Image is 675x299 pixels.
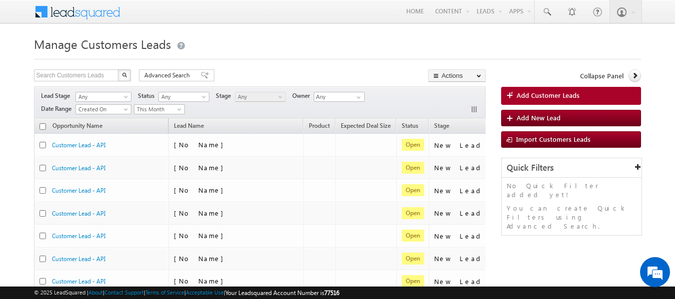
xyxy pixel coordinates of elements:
[434,277,484,286] div: New Lead
[144,71,193,80] span: Advanced Search
[402,162,424,174] span: Open
[351,92,364,102] a: Show All Items
[41,91,74,100] span: Lead Stage
[134,104,185,114] a: This Month
[341,122,391,129] span: Expected Deal Size
[88,289,103,296] a: About
[76,105,128,114] span: Created On
[292,91,314,100] span: Owner
[501,87,642,105] a: Add Customer Leads
[174,209,228,217] span: [No Name]
[174,163,228,172] span: [No Name]
[397,120,423,133] a: Status
[52,122,102,129] span: Opportunity Name
[174,277,228,285] span: [No Name]
[52,187,105,194] a: Customer Lead - API
[158,92,209,102] a: Any
[428,69,486,82] button: Actions
[39,123,46,130] input: Check all records
[75,104,131,114] a: Created On
[75,92,131,102] a: Any
[52,141,105,149] a: Customer Lead - API
[434,209,484,218] div: New Lead
[76,92,128,101] span: Any
[47,120,107,133] a: Opportunity Name
[104,289,144,296] a: Contact Support
[324,289,339,297] span: 77516
[174,140,228,149] span: [No Name]
[434,141,484,150] div: New Lead
[134,105,182,114] span: This Month
[52,278,105,285] a: Customer Lead - API
[216,91,235,100] span: Stage
[402,275,424,287] span: Open
[516,135,591,143] span: Import Customers Leads
[314,92,365,102] input: Type to Search
[517,91,580,100] span: Add Customer Leads
[122,72,127,77] img: Search
[434,232,484,241] div: New Lead
[507,181,637,199] p: No Quick Filter added yet!
[434,122,449,129] span: Stage
[159,92,206,101] span: Any
[186,289,224,296] a: Acceptable Use
[52,255,105,263] a: Customer Lead - API
[52,164,105,172] a: Customer Lead - API
[174,254,228,263] span: [No Name]
[225,289,339,297] span: Your Leadsquared Account Number is
[507,204,637,231] p: You can create Quick Filters using Advanced Search.
[235,92,286,102] a: Any
[517,113,561,122] span: Add New Lead
[235,92,283,101] span: Any
[52,210,105,217] a: Customer Lead - API
[434,186,484,195] div: New Lead
[145,289,184,296] a: Terms of Service
[34,36,171,52] span: Manage Customers Leads
[52,232,105,240] a: Customer Lead - API
[429,120,454,133] a: Stage
[402,184,424,196] span: Open
[336,120,396,133] a: Expected Deal Size
[174,231,228,240] span: [No Name]
[434,163,484,172] div: New Lead
[309,122,330,129] span: Product
[502,158,642,178] div: Quick Filters
[41,104,75,113] span: Date Range
[138,91,158,100] span: Status
[402,230,424,242] span: Open
[402,139,424,151] span: Open
[34,288,339,298] span: © 2025 LeadSquared | | | | |
[402,253,424,265] span: Open
[580,71,624,80] span: Collapse Panel
[174,186,228,194] span: [No Name]
[169,120,209,133] span: Lead Name
[402,207,424,219] span: Open
[434,254,484,263] div: New Lead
